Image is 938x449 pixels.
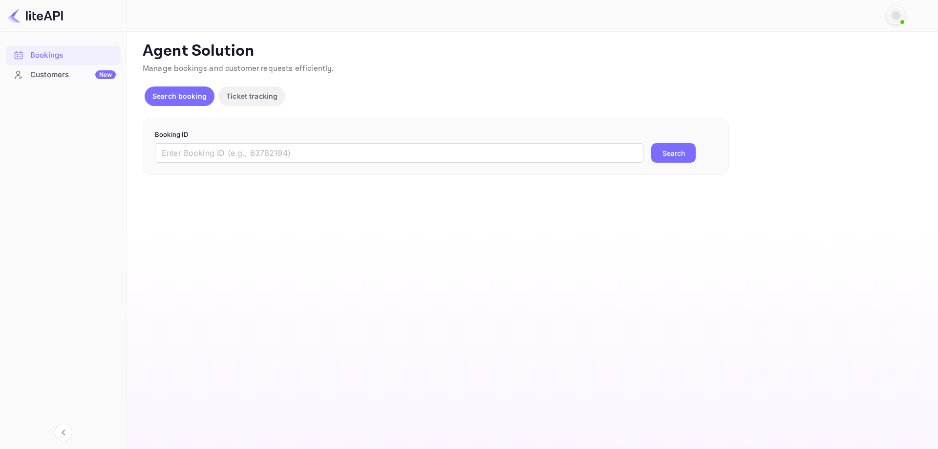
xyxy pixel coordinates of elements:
input: Enter Booking ID (e.g., 63782194) [155,143,643,163]
button: Collapse navigation [55,424,72,441]
span: Manage bookings and customer requests efficiently. [143,64,334,74]
p: Ticket tracking [226,91,277,101]
a: Bookings [6,46,121,64]
div: Bookings [6,46,121,65]
a: CustomersNew [6,65,121,84]
div: Bookings [30,50,116,61]
img: LiteAPI logo [8,8,63,23]
p: Search booking [152,91,207,101]
p: Booking ID [155,130,717,140]
div: CustomersNew [6,65,121,85]
div: Customers [30,69,116,81]
div: New [95,70,116,79]
p: Agent Solution [143,42,920,61]
button: Search [651,143,696,163]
